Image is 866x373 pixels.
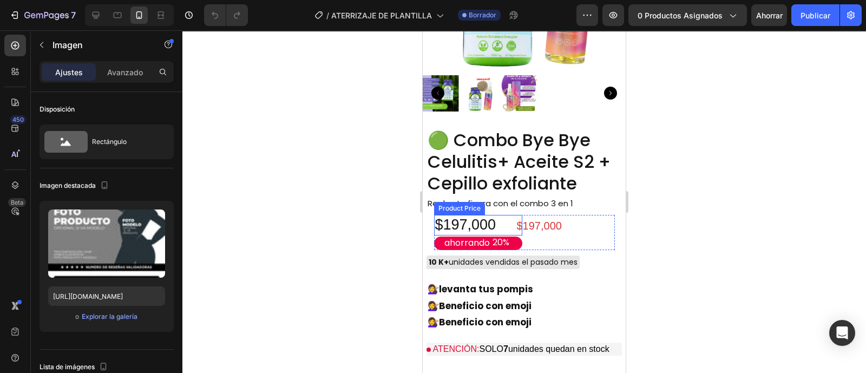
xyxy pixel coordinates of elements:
[4,342,199,364] button: Buy it now
[11,199,23,206] font: Beta
[756,11,783,20] font: Ahorrar
[82,312,137,320] font: Explorar la galería
[628,4,747,26] button: 0 productos asignados
[12,116,24,123] font: 450
[40,105,75,113] font: Disposición
[92,138,127,146] font: Rectángulo
[801,11,830,20] font: Publicar
[751,4,787,26] button: Ahorrar
[40,363,95,371] font: Lista de imágenes
[75,312,79,320] font: o
[423,30,626,373] iframe: Área de diseño
[469,11,496,19] font: Borrador
[81,311,138,322] button: Explorar la galería
[638,11,723,20] font: 0 productos asignados
[55,68,83,77] font: Ajustes
[791,4,839,26] button: Publicar
[829,320,855,346] div: Abrir Intercom Messenger
[331,11,432,20] font: ATERRIZAJE DE PLANTILLA
[48,286,165,306] input: https://ejemplo.com/imagen.jpg
[107,68,143,77] font: Avanzado
[40,181,96,189] font: Imagen destacada
[326,11,329,20] font: /
[71,10,76,21] font: 7
[4,4,81,26] button: 7
[48,210,165,278] img: imagen de vista previa
[53,38,145,51] p: Imagen
[53,40,83,50] font: Imagen
[204,4,248,26] div: Deshacer/Rehacer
